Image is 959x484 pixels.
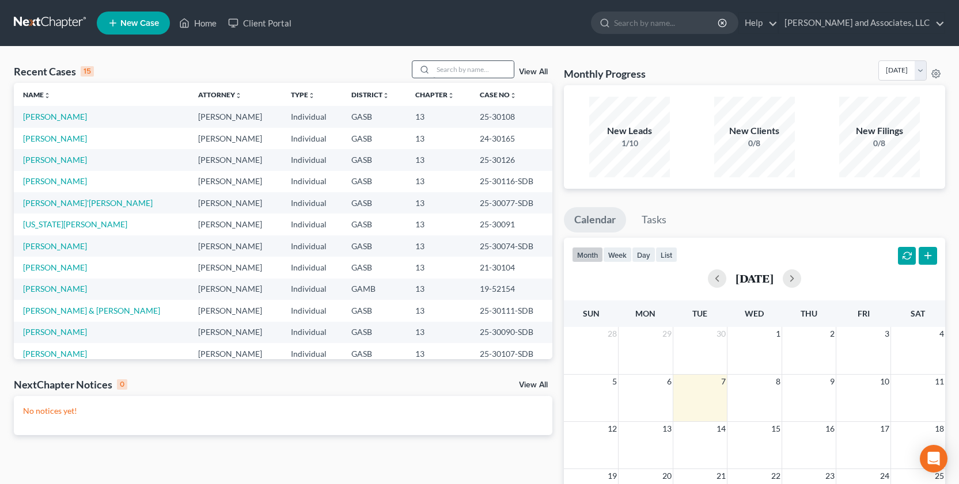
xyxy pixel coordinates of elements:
[406,149,471,170] td: 13
[471,300,552,321] td: 25-30111-SDB
[23,198,153,208] a: [PERSON_NAME]'[PERSON_NAME]
[23,241,87,251] a: [PERSON_NAME]
[715,469,727,483] span: 21
[607,422,618,436] span: 12
[189,279,282,300] td: [PERSON_NAME]
[342,149,405,170] td: GASB
[770,422,782,436] span: 15
[23,112,87,121] a: [PERSON_NAME]
[189,192,282,214] td: [PERSON_NAME]
[23,134,87,143] a: [PERSON_NAME]
[342,192,405,214] td: GASB
[471,235,552,257] td: 25-30074-SDB
[564,67,646,81] h3: Monthly Progress
[342,343,405,364] td: GASB
[342,106,405,127] td: GASB
[839,124,920,138] div: New Filings
[433,61,514,78] input: Search by name...
[603,247,632,262] button: week
[14,378,127,391] div: NextChapter Notices
[471,279,552,300] td: 19-52154
[471,322,552,343] td: 25-30090-SDB
[342,235,405,257] td: GASB
[282,171,343,192] td: Individual
[655,247,677,262] button: list
[406,300,471,321] td: 13
[666,375,673,388] span: 6
[858,308,870,318] span: Fri
[189,214,282,235] td: [PERSON_NAME]
[406,128,471,149] td: 13
[661,327,673,341] span: 29
[911,308,925,318] span: Sat
[934,469,945,483] span: 25
[714,124,795,138] div: New Clients
[282,343,343,364] td: Individual
[519,381,548,389] a: View All
[714,138,795,149] div: 0/8
[801,308,817,318] span: Thu
[406,171,471,192] td: 13
[342,257,405,278] td: GASB
[471,149,552,170] td: 25-30126
[770,469,782,483] span: 22
[879,375,890,388] span: 10
[661,422,673,436] span: 13
[736,272,774,284] h2: [DATE]
[14,64,94,78] div: Recent Cases
[406,106,471,127] td: 13
[406,214,471,235] td: 13
[480,90,517,99] a: Case Nounfold_more
[824,422,836,436] span: 16
[189,106,282,127] td: [PERSON_NAME]
[23,327,87,337] a: [PERSON_NAME]
[471,128,552,149] td: 24-30165
[572,247,603,262] button: month
[189,343,282,364] td: [PERSON_NAME]
[824,469,836,483] span: 23
[189,300,282,321] td: [PERSON_NAME]
[308,92,315,99] i: unfold_more
[614,12,719,33] input: Search by name...
[342,279,405,300] td: GAMB
[611,375,618,388] span: 5
[282,235,343,257] td: Individual
[920,445,947,472] div: Open Intercom Messenger
[607,327,618,341] span: 28
[173,13,222,33] a: Home
[471,214,552,235] td: 25-30091
[189,322,282,343] td: [PERSON_NAME]
[282,106,343,127] td: Individual
[471,343,552,364] td: 25-30107-SDB
[839,138,920,149] div: 0/8
[745,308,764,318] span: Wed
[415,90,454,99] a: Chapterunfold_more
[720,375,727,388] span: 7
[879,469,890,483] span: 24
[510,92,517,99] i: unfold_more
[406,192,471,214] td: 13
[829,375,836,388] span: 9
[189,149,282,170] td: [PERSON_NAME]
[589,124,670,138] div: New Leads
[739,13,778,33] a: Help
[406,257,471,278] td: 13
[23,155,87,165] a: [PERSON_NAME]
[406,343,471,364] td: 13
[189,235,282,257] td: [PERSON_NAME]
[589,138,670,149] div: 1/10
[382,92,389,99] i: unfold_more
[715,422,727,436] span: 14
[342,214,405,235] td: GASB
[282,149,343,170] td: Individual
[23,306,160,315] a: [PERSON_NAME] & [PERSON_NAME]
[342,171,405,192] td: GASB
[282,279,343,300] td: Individual
[884,327,890,341] span: 3
[519,68,548,76] a: View All
[583,308,600,318] span: Sun
[189,171,282,192] td: [PERSON_NAME]
[23,219,127,229] a: [US_STATE][PERSON_NAME]
[282,257,343,278] td: Individual
[692,308,707,318] span: Tue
